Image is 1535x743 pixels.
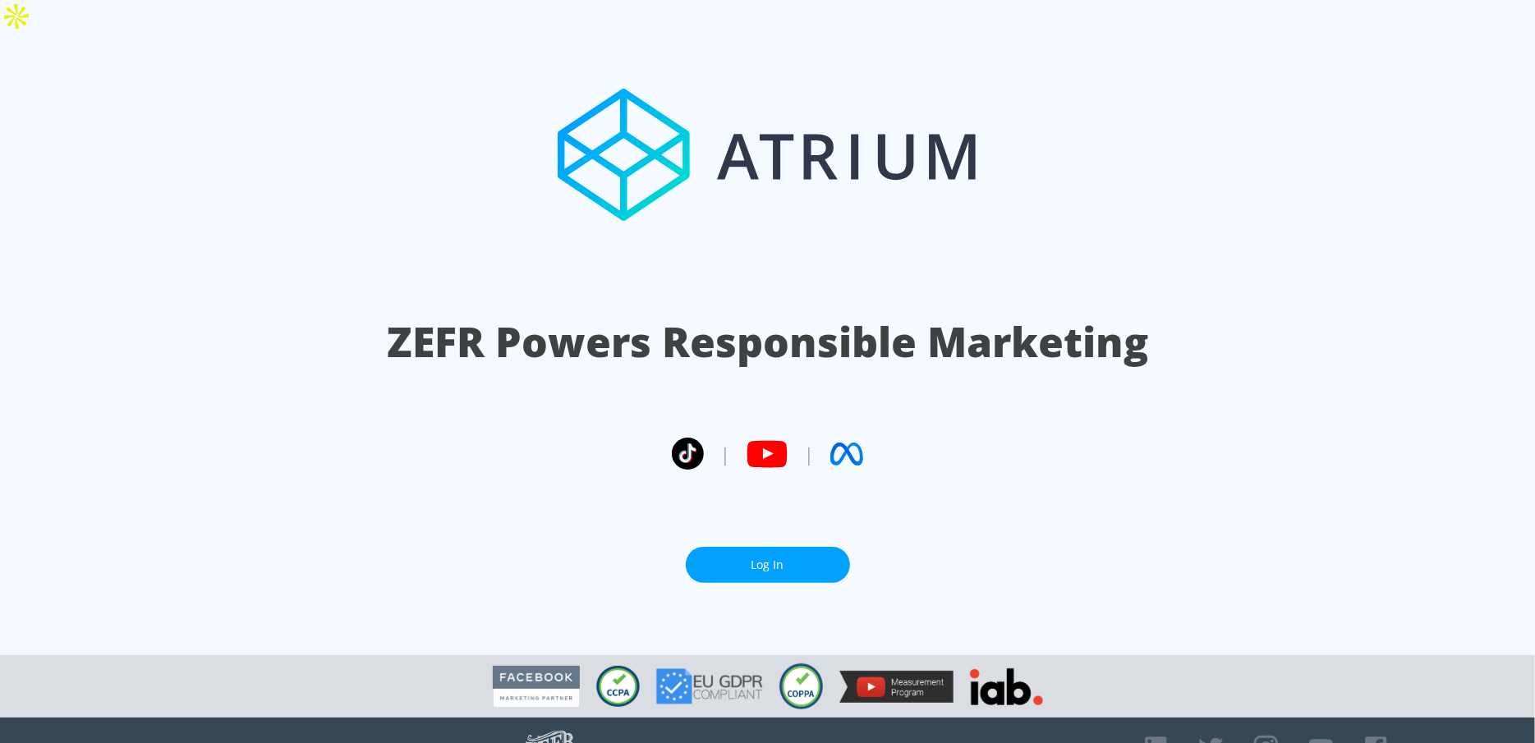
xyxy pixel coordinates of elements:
[720,442,730,466] span: |
[493,666,580,708] img: Facebook Marketing Partner
[387,314,1148,370] h1: ZEFR Powers Responsible Marketing
[686,547,850,584] a: Log In
[970,668,1043,705] img: IAB
[656,668,763,704] img: GDPR Compliant
[596,666,640,707] img: CCPA Compliant
[804,442,814,466] span: |
[839,671,954,703] img: YouTube Measurement Program
[779,663,823,709] img: COPPA Compliant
